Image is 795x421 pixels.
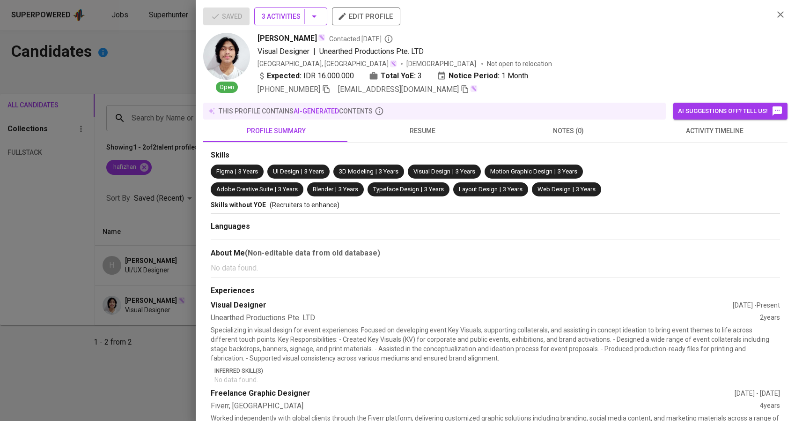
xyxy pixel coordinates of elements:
[211,325,780,363] p: Specializing in visual design for event experiences. Focused on developing event Key Visuals, sup...
[375,167,377,176] span: |
[214,367,780,375] p: Inferred Skill(s)
[214,375,780,384] p: No data found.
[339,10,393,23] span: edit profile
[459,186,498,193] span: Layout Design
[258,85,320,94] span: [PHONE_NUMBER]
[238,168,258,175] span: 3 Years
[379,168,398,175] span: 3 Years
[406,59,478,68] span: [DEMOGRAPHIC_DATA]
[211,286,780,296] div: Experiences
[500,185,501,194] span: |
[452,167,454,176] span: |
[211,201,266,209] span: Skills without YOE
[647,125,782,137] span: activity timeline
[235,167,236,176] span: |
[537,186,571,193] span: Web Design
[470,85,478,92] img: magic_wand.svg
[313,186,333,193] span: Blender
[355,125,490,137] span: resume
[203,33,250,80] img: 375d4f48f317f34e913d6f3f8a204ffa.jpg
[381,70,416,82] b: Total YoE:
[576,186,596,193] span: 3 Years
[339,186,358,193] span: 3 Years
[301,167,302,176] span: |
[421,185,422,194] span: |
[273,168,299,175] span: UI Design
[211,313,760,323] div: Unearthed Productions Pte. LTD
[733,301,780,310] div: [DATE] - Present
[735,389,780,398] div: [DATE] - [DATE]
[338,85,459,94] span: [EMAIL_ADDRESS][DOMAIN_NAME]
[216,168,233,175] span: Figma
[418,70,422,82] span: 3
[258,33,317,44] span: [PERSON_NAME]
[760,313,780,323] div: 2 years
[501,125,636,137] span: notes (0)
[211,388,735,399] div: Freelance Graphic Designer
[211,300,733,311] div: Visual Designer
[503,186,523,193] span: 3 Years
[384,34,393,44] svg: By Batam recruiter
[413,168,450,175] span: Visual Design
[211,263,780,274] p: No data found.
[319,47,424,56] span: Unearthed Productions Pte. LTD
[294,107,339,115] span: AI-generated
[456,168,475,175] span: 3 Years
[258,70,354,82] div: IDR 16.000.000
[209,125,344,137] span: profile summary
[313,46,316,57] span: |
[573,185,574,194] span: |
[335,185,337,194] span: |
[339,168,374,175] span: 3D Modeling
[211,221,780,232] div: Languages
[373,186,419,193] span: Typeface Design
[490,168,552,175] span: Motion Graphic Design
[258,47,309,56] span: Visual Designer
[437,70,528,82] div: 1 Month
[554,167,556,176] span: |
[487,59,552,68] p: Not open to relocation
[678,105,783,117] span: AI suggestions off? Tell us!
[267,70,302,82] b: Expected:
[270,201,339,209] span: (Recruiters to enhance)
[318,34,325,41] img: magic_wand.svg
[760,401,780,412] div: 4 years
[216,83,238,92] span: Open
[211,150,780,161] div: Skills
[211,401,760,412] div: Fiverr, [GEOGRAPHIC_DATA]
[558,168,577,175] span: 3 Years
[219,106,373,116] p: this profile contains contents
[211,248,780,259] div: About Me
[332,8,400,25] button: edit profile
[262,11,320,23] span: 3 Activities
[673,103,788,120] button: AI suggestions off? Tell us!
[329,34,393,44] span: Contacted [DATE]
[424,186,444,193] span: 3 Years
[304,168,324,175] span: 3 Years
[245,248,380,257] b: (Non-editable data from old database)
[254,8,327,25] button: 3 Activities
[332,12,400,20] a: edit profile
[390,60,397,68] img: magic_wand.svg
[216,186,273,193] span: Adobe Creative Suite
[258,59,397,68] div: [GEOGRAPHIC_DATA], [GEOGRAPHIC_DATA]
[449,70,500,82] b: Notice Period:
[278,186,298,193] span: 3 Years
[275,185,276,194] span: |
